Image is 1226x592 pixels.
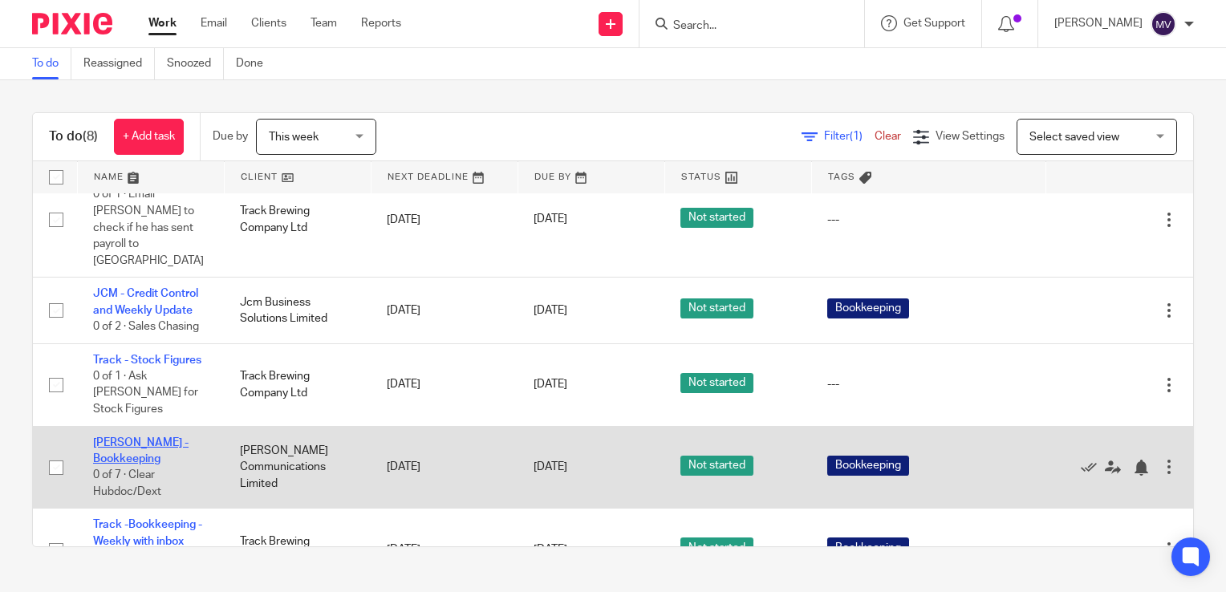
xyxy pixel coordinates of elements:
[311,15,337,31] a: Team
[672,19,816,34] input: Search
[850,131,863,142] span: (1)
[83,48,155,79] a: Reassigned
[224,343,371,426] td: Track Brewing Company Ltd
[49,128,98,145] h1: To do
[371,426,518,509] td: [DATE]
[93,189,204,266] span: 0 of 1 · Email [PERSON_NAME] to check if he has sent payroll to [GEOGRAPHIC_DATA]
[534,305,567,316] span: [DATE]
[1151,11,1176,37] img: svg%3E
[114,119,184,155] a: + Add task
[167,48,224,79] a: Snoozed
[93,321,199,332] span: 0 of 2 · Sales Chasing
[534,461,567,472] span: [DATE]
[201,15,227,31] a: Email
[251,15,286,31] a: Clients
[875,131,901,142] a: Clear
[93,519,202,546] a: Track -Bookkeeping - Weekly with inbox
[827,376,1030,392] div: ---
[534,379,567,391] span: [DATE]
[93,470,161,498] span: 0 of 7 · Clear Hubdoc/Dext
[93,437,189,464] a: [PERSON_NAME] -Bookkeeping
[680,208,753,228] span: Not started
[1054,15,1143,31] p: [PERSON_NAME]
[534,544,567,555] span: [DATE]
[371,278,518,343] td: [DATE]
[32,13,112,34] img: Pixie
[680,456,753,476] span: Not started
[371,343,518,426] td: [DATE]
[93,371,198,415] span: 0 of 1 · Ask [PERSON_NAME] for Stock Figures
[361,15,401,31] a: Reports
[213,128,248,144] p: Due by
[32,48,71,79] a: To do
[680,537,753,558] span: Not started
[534,214,567,225] span: [DATE]
[827,212,1030,228] div: ---
[224,426,371,509] td: [PERSON_NAME] Communications Limited
[936,131,1005,142] span: View Settings
[269,132,319,143] span: This week
[83,130,98,143] span: (8)
[1029,132,1119,143] span: Select saved view
[1081,459,1105,475] a: Mark as done
[827,456,909,476] span: Bookkeeping
[224,162,371,278] td: Track Brewing Company Ltd
[93,288,198,315] a: JCM - Credit Control and Weekly Update
[827,298,909,318] span: Bookkeeping
[827,537,909,558] span: Bookkeeping
[824,131,875,142] span: Filter
[371,162,518,278] td: [DATE]
[236,48,275,79] a: Done
[680,298,753,318] span: Not started
[224,278,371,343] td: Jcm Business Solutions Limited
[224,509,371,591] td: Track Brewing Company Ltd
[148,15,177,31] a: Work
[371,509,518,591] td: [DATE]
[680,373,753,393] span: Not started
[903,18,965,29] span: Get Support
[828,172,855,181] span: Tags
[93,355,201,366] a: Track - Stock Figures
